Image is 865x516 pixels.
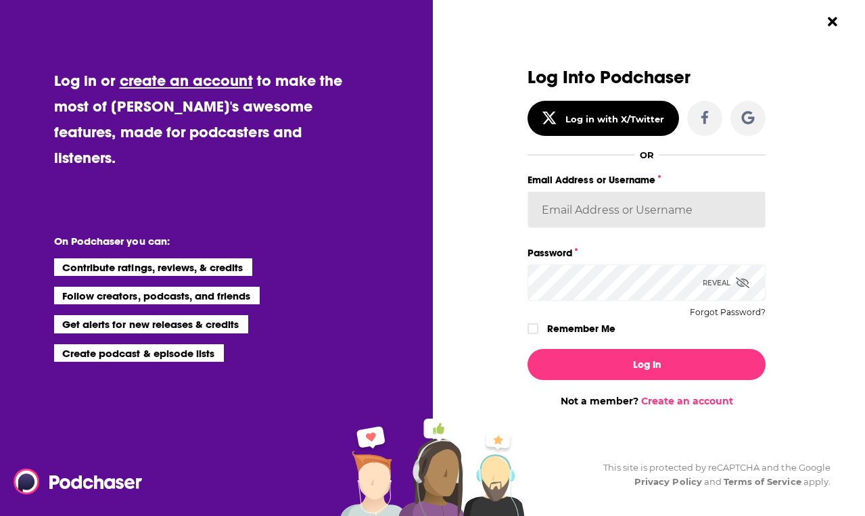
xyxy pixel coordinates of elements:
div: Reveal [703,264,749,301]
li: Follow creators, podcasts, and friends [54,287,260,304]
button: Log In [528,349,766,380]
button: Close Button [820,9,845,34]
label: Password [528,244,766,262]
label: Email Address or Username [528,171,766,189]
li: Create podcast & episode lists [54,344,224,362]
a: Terms of Service [724,476,801,487]
li: Get alerts for new releases & credits [54,315,248,333]
a: Podchaser - Follow, Share and Rate Podcasts [14,469,133,494]
img: Podchaser - Follow, Share and Rate Podcasts [14,469,143,494]
a: Privacy Policy [634,476,702,487]
button: Forgot Password? [690,308,766,317]
button: Log in with X/Twitter [528,101,679,136]
li: On Podchaser you can: [54,235,325,248]
div: This site is protected by reCAPTCHA and the Google and apply. [592,461,831,489]
input: Email Address or Username [528,191,766,228]
a: Create an account [641,395,733,407]
li: Contribute ratings, reviews, & credits [54,258,253,276]
h3: Log Into Podchaser [528,68,766,87]
a: create an account [120,71,253,90]
label: Remember Me [547,320,615,337]
div: Not a member? [528,395,766,407]
div: OR [640,149,654,160]
div: Log in with X/Twitter [565,114,665,124]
